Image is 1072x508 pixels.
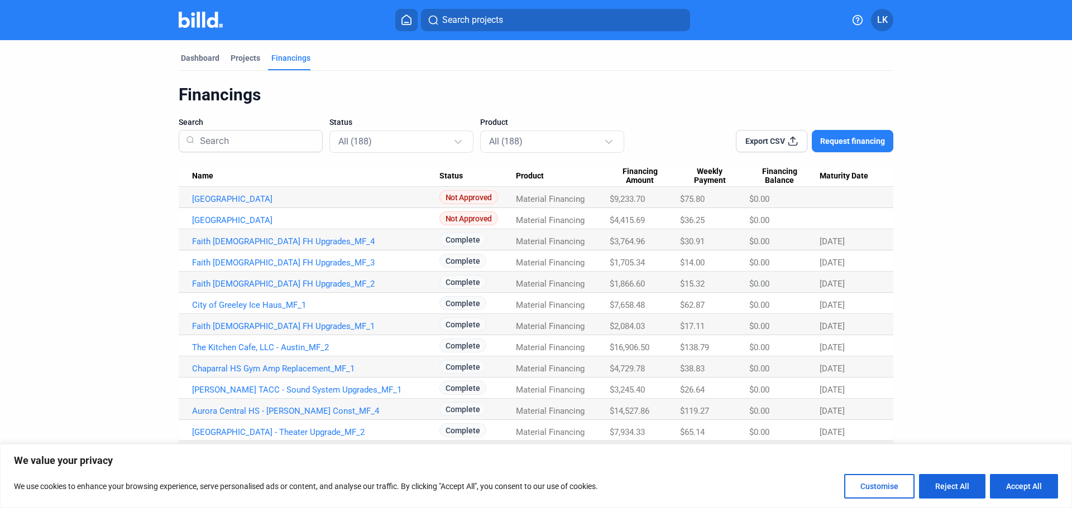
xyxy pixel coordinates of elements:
span: Complete [439,275,486,289]
span: $4,729.78 [610,364,645,374]
span: $0.00 [749,300,769,310]
span: $2,084.03 [610,321,645,331]
button: Customise [844,474,915,499]
span: [DATE] [820,427,845,437]
span: Material Financing [516,258,585,268]
span: Financing Balance [749,167,810,186]
span: [DATE] [820,300,845,310]
a: Faith [DEMOGRAPHIC_DATA] FH Upgrades_MF_4 [192,236,439,246]
span: Status [439,171,463,181]
button: Search projects [421,9,690,31]
span: Not Approved [439,211,498,225]
span: Search projects [442,13,503,27]
span: $15.32 [680,279,705,289]
span: Complete [439,317,486,331]
a: [GEOGRAPHIC_DATA] - Theater Upgrade_MF_2 [192,427,439,437]
span: $0.00 [749,279,769,289]
div: Financings [271,52,310,64]
span: $0.00 [749,427,769,437]
span: $0.00 [749,385,769,395]
div: Weekly Payment [680,167,749,186]
span: Complete [439,381,486,395]
span: Complete [439,296,486,310]
span: [DATE] [820,342,845,352]
span: $62.87 [680,300,705,310]
span: $26.64 [680,385,705,395]
span: Material Financing [516,385,585,395]
span: Maturity Date [820,171,868,181]
span: Request financing [820,136,885,147]
span: $0.00 [749,194,769,204]
div: Product [516,171,610,181]
span: Material Financing [516,321,585,331]
span: $65.14 [680,427,705,437]
span: $138.79 [680,342,709,352]
span: $0.00 [749,406,769,416]
span: [DATE] [820,364,845,374]
span: $0.00 [749,321,769,331]
span: $0.00 [749,215,769,225]
img: Billd Company Logo [179,12,223,28]
span: Export CSV [745,136,785,147]
span: Material Financing [516,300,585,310]
span: $7,934.33 [610,427,645,437]
a: Faith [DEMOGRAPHIC_DATA] FH Upgrades_MF_3 [192,258,439,268]
span: Status [329,117,352,128]
span: [DATE] [820,385,845,395]
a: Chaparral HS Gym Amp Replacement_MF_1 [192,364,439,374]
span: $30.91 [680,236,705,246]
span: $3,764.96 [610,236,645,246]
a: Faith [DEMOGRAPHIC_DATA] FH Upgrades_MF_2 [192,279,439,289]
button: Request financing [812,130,893,152]
span: [DATE] [820,258,845,268]
span: Complete [439,254,486,268]
span: $119.27 [680,406,709,416]
span: $7,658.48 [610,300,645,310]
button: Reject All [919,474,985,499]
span: Complete [439,233,486,246]
span: Material Financing [516,342,585,352]
span: Material Financing [516,364,585,374]
span: Weekly Payment [680,167,739,186]
div: Financings [179,84,893,105]
span: $9,233.70 [610,194,645,204]
span: Material Financing [516,236,585,246]
p: We use cookies to enhance your browsing experience, serve personalised ads or content, and analys... [14,480,598,493]
span: $0.00 [749,342,769,352]
span: Complete [439,338,486,352]
span: $38.83 [680,364,705,374]
span: Material Financing [516,215,585,225]
span: Complete [439,423,486,437]
span: Name [192,171,213,181]
span: $1,866.60 [610,279,645,289]
span: Complete [439,402,486,416]
div: Maturity Date [820,171,880,181]
button: Accept All [990,474,1058,499]
span: Not Approved [439,190,498,204]
span: $1,705.34 [610,258,645,268]
div: Dashboard [181,52,219,64]
span: [DATE] [820,321,845,331]
a: Aurora Central HS - [PERSON_NAME] Const_MF_4 [192,406,439,416]
a: [PERSON_NAME] TACC - Sound System Upgrades_MF_1 [192,385,439,395]
span: Search [179,117,203,128]
span: $16,906.50 [610,342,649,352]
a: [GEOGRAPHIC_DATA] [192,215,439,225]
span: Product [516,171,544,181]
div: Projects [231,52,260,64]
span: [DATE] [820,279,845,289]
span: LK [877,13,888,27]
span: [DATE] [820,406,845,416]
mat-select-trigger: All (188) [338,136,372,147]
div: Financing Amount [610,167,680,186]
span: $0.00 [749,236,769,246]
span: $0.00 [749,364,769,374]
div: Name [192,171,439,181]
button: LK [871,9,893,31]
span: Complete [439,360,486,374]
div: Status [439,171,516,181]
span: [DATE] [820,236,845,246]
div: Financing Balance [749,167,820,186]
p: We value your privacy [14,454,1058,467]
input: Search [195,127,315,156]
